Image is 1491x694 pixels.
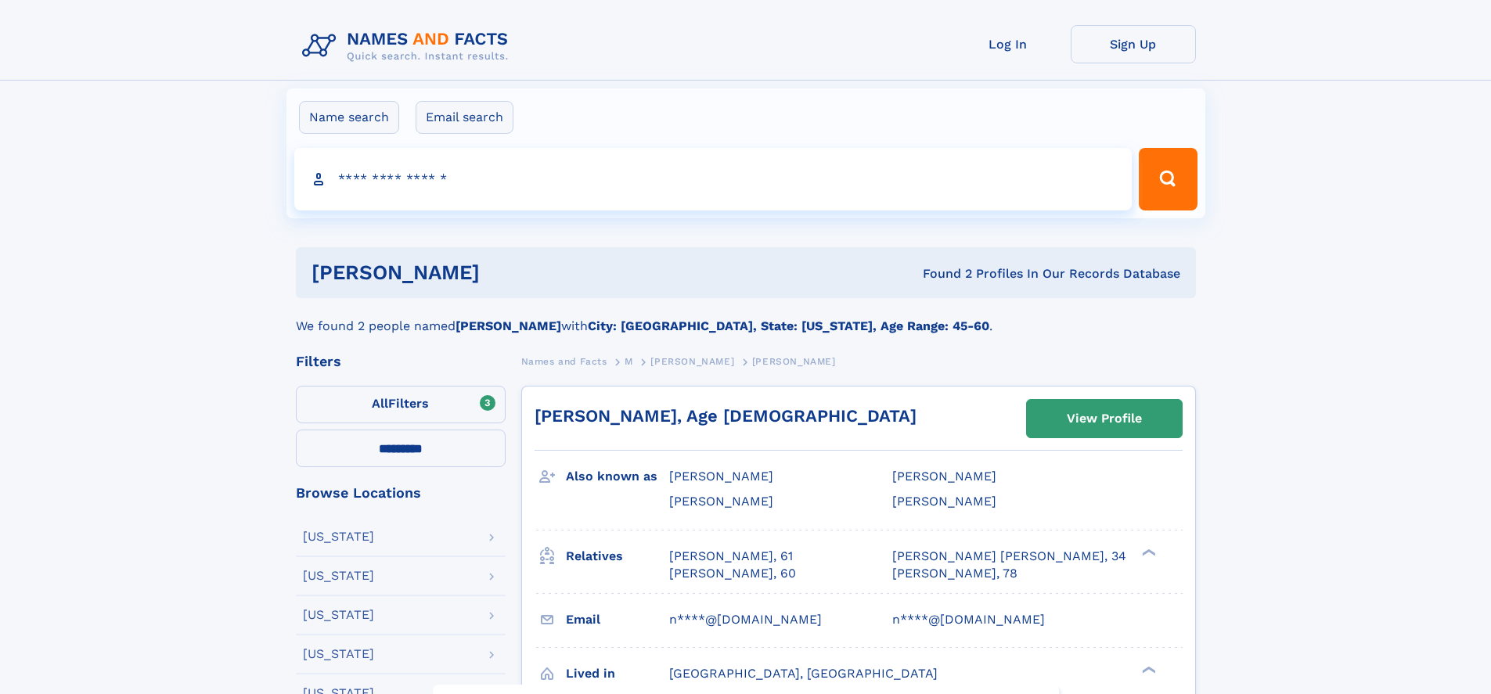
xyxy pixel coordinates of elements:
[945,25,1071,63] a: Log In
[650,356,734,367] span: [PERSON_NAME]
[892,494,996,509] span: [PERSON_NAME]
[456,318,561,333] b: [PERSON_NAME]
[294,148,1133,210] input: search input
[296,386,506,423] label: Filters
[892,565,1017,582] a: [PERSON_NAME], 78
[566,543,669,570] h3: Relatives
[625,351,633,371] a: M
[312,263,701,282] h1: [PERSON_NAME]
[669,666,938,681] span: [GEOGRAPHIC_DATA], [GEOGRAPHIC_DATA]
[669,469,773,484] span: [PERSON_NAME]
[625,356,633,367] span: M
[299,101,399,134] label: Name search
[566,660,669,687] h3: Lived in
[521,351,607,371] a: Names and Facts
[566,463,669,490] h3: Also known as
[296,354,506,369] div: Filters
[752,356,836,367] span: [PERSON_NAME]
[1138,664,1157,674] div: ❯
[296,486,506,500] div: Browse Locations
[1027,400,1182,437] a: View Profile
[669,548,793,565] a: [PERSON_NAME], 61
[588,318,989,333] b: City: [GEOGRAPHIC_DATA], State: [US_STATE], Age Range: 45-60
[303,530,374,543] div: [US_STATE]
[701,265,1180,282] div: Found 2 Profiles In Our Records Database
[416,101,513,134] label: Email search
[535,406,917,426] a: [PERSON_NAME], Age [DEMOGRAPHIC_DATA]
[296,25,521,67] img: Logo Names and Facts
[1139,148,1197,210] button: Search Button
[1067,401,1142,437] div: View Profile
[669,494,773,509] span: [PERSON_NAME]
[892,469,996,484] span: [PERSON_NAME]
[566,606,669,633] h3: Email
[296,298,1196,336] div: We found 2 people named with .
[303,570,374,582] div: [US_STATE]
[1071,25,1196,63] a: Sign Up
[372,396,388,411] span: All
[303,609,374,621] div: [US_STATE]
[1138,547,1157,557] div: ❯
[303,648,374,660] div: [US_STATE]
[892,548,1126,565] a: [PERSON_NAME] [PERSON_NAME], 34
[669,565,796,582] a: [PERSON_NAME], 60
[650,351,734,371] a: [PERSON_NAME]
